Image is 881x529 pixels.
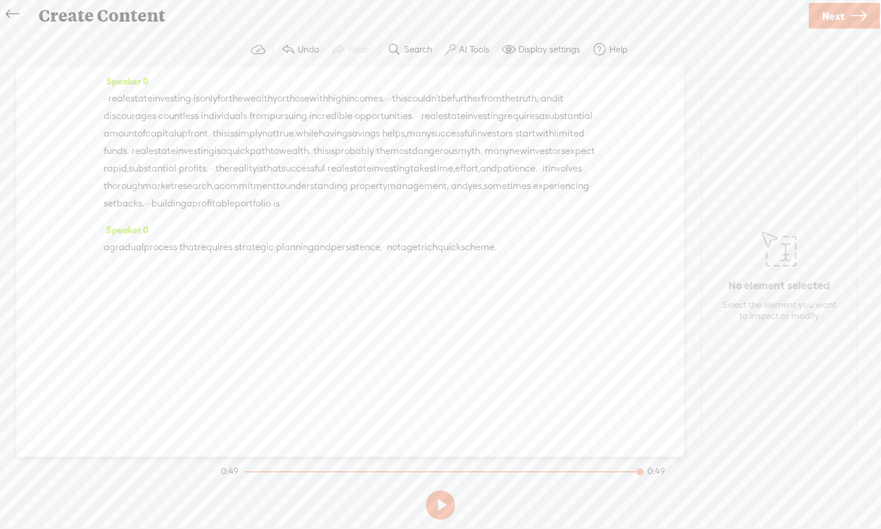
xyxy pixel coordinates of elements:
[153,90,191,107] span: investing
[151,195,186,212] span: building
[401,239,407,256] span: a
[106,90,108,107] span: ·
[516,90,538,107] span: truth,
[535,125,554,142] span: with
[353,107,355,125] span: ·
[179,160,209,177] span: profits.
[348,125,380,142] span: savings
[213,125,228,142] span: this
[419,107,421,125] span: ·
[438,239,461,256] span: quick
[200,90,217,107] span: only
[392,90,407,107] span: this
[314,239,331,256] span: and
[509,142,527,160] span: new
[407,125,431,142] span: many
[210,125,213,142] span: ·
[129,142,132,160] span: ·
[440,38,497,61] button: AI Tools
[229,90,243,107] span: the
[385,90,387,107] span: ·
[104,225,149,235] span: Speaker 0
[538,90,541,107] span: ·
[138,125,146,142] span: of
[158,107,199,125] span: countless
[156,107,158,125] span: ·
[104,76,149,86] span: Speaker 0
[199,107,201,125] span: ·
[211,160,213,177] span: ·
[325,160,327,177] span: ·
[277,90,286,107] span: or
[407,239,421,256] span: get
[335,142,374,160] span: probably
[565,142,595,160] span: expect
[243,90,277,107] span: wealthy
[593,107,595,125] span: ·
[441,90,452,107] span: be
[104,107,156,125] span: discourages
[30,1,807,31] div: Create Content
[104,239,110,256] span: a
[263,160,281,177] span: that
[270,107,307,125] span: pursuing
[327,38,376,61] button: Redo
[281,160,325,177] span: successful
[497,160,538,177] span: patience.
[545,107,593,125] span: substantial
[235,195,271,212] span: portfolio
[214,142,221,160] span: is
[541,90,558,107] span: and
[466,107,504,125] span: investing
[110,239,144,256] span: gradual
[485,142,509,160] span: many
[390,142,412,160] span: most
[455,160,480,177] span: effort,
[390,90,392,107] span: ·
[385,239,387,256] span: ·
[177,239,179,256] span: ·
[449,177,451,195] span: ·
[502,90,516,107] span: the
[434,160,455,177] span: time,
[647,465,665,477] div: 0:49
[230,160,257,177] span: reality
[558,90,563,107] span: it
[328,90,347,107] span: high
[451,177,468,195] span: and
[250,142,270,160] span: path
[298,44,319,55] label: Undo
[421,107,438,125] span: real
[468,177,484,195] span: yes,
[307,107,309,125] span: ·
[589,177,591,195] span: ·
[217,90,229,107] span: for
[104,125,138,142] span: amount
[309,90,328,107] span: with
[274,239,276,256] span: ·
[132,142,149,160] span: real
[286,90,309,107] span: those
[228,125,234,142] span: is
[273,195,280,212] span: is
[387,90,390,107] span: ·
[108,90,125,107] span: real
[728,279,830,293] p: No element selected
[475,125,513,142] span: investors
[149,142,176,160] span: estate
[350,177,387,195] span: property
[276,125,296,142] span: true.
[347,90,385,107] span: incomes.
[257,160,263,177] span: is
[177,160,179,177] span: ·
[145,195,147,212] span: ·
[513,125,515,142] span: ·
[421,239,438,256] span: rich
[214,177,220,195] span: a
[216,160,230,177] span: the
[220,177,276,195] span: commitment
[285,177,348,195] span: understanding
[296,125,319,142] span: while
[227,142,250,160] span: quick
[383,38,440,61] button: Search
